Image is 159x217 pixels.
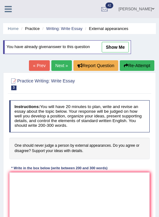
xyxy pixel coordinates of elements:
[51,60,72,71] a: Next »
[14,104,40,109] b: Instructions:
[11,86,17,90] span: 3
[46,26,82,31] a: Writing: Write Essay
[20,26,40,32] li: Practice
[9,77,96,90] h2: Practice Writing: Write Essay
[29,60,49,71] a: « Prev
[8,26,19,31] a: Home
[102,42,129,52] a: show me
[9,138,150,159] h4: One should never judge a person by external appearances. Do you agree or disagree? Support your i...
[120,60,154,71] button: Re-Attempt
[84,26,129,32] li: External appearances
[3,40,131,54] div: You have already given answer to this question
[9,100,150,132] h4: You will have 20 minutes to plan, write and revise an essay about the topic below. Your response ...
[105,2,113,8] span: 42
[73,60,118,71] button: Report Question
[9,166,110,171] div: * Write in the box below (write between 200 and 300 words)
